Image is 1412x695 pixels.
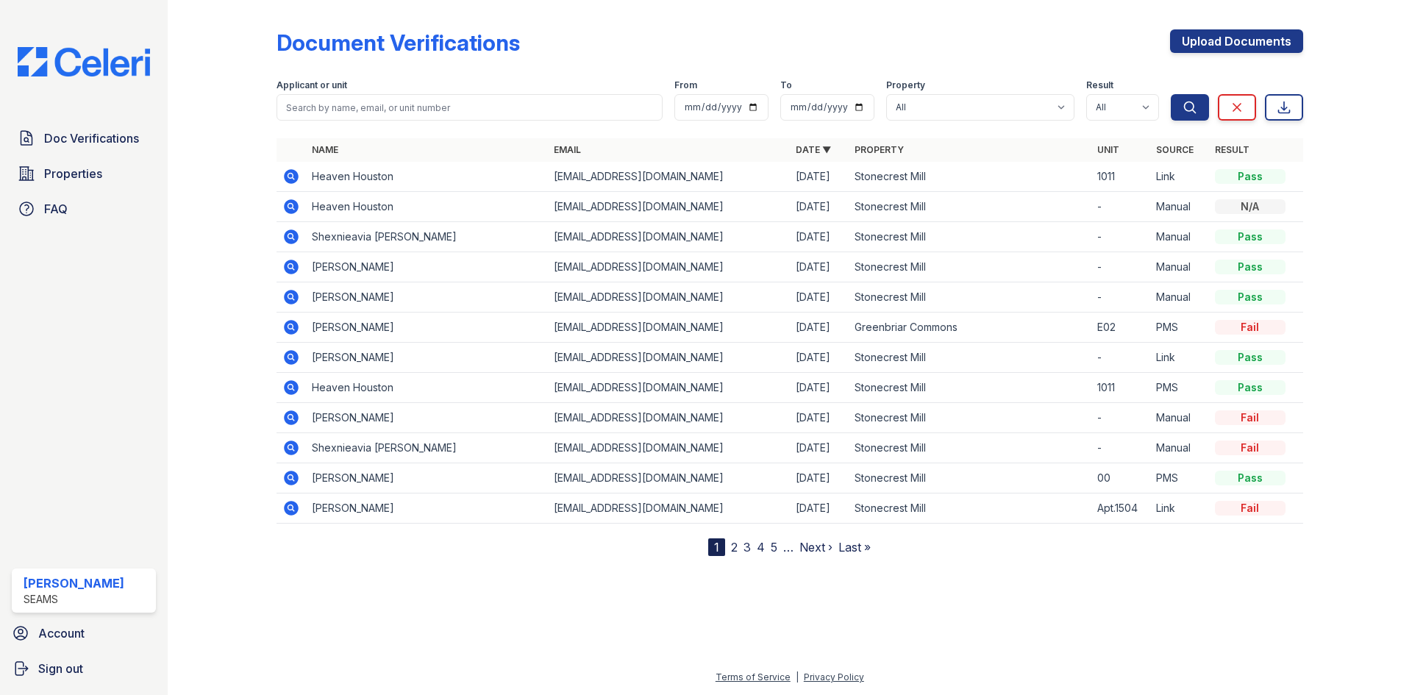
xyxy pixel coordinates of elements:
[1215,471,1286,485] div: Pass
[849,463,1091,493] td: Stonecrest Mill
[6,47,162,76] img: CE_Logo_Blue-a8612792a0a2168367f1c8372b55b34899dd931a85d93a1a3d3e32e68fde9ad4.png
[790,433,849,463] td: [DATE]
[1150,493,1209,524] td: Link
[6,654,162,683] a: Sign out
[306,282,548,313] td: [PERSON_NAME]
[849,343,1091,373] td: Stonecrest Mill
[1091,433,1150,463] td: -
[6,619,162,648] a: Account
[1215,260,1286,274] div: Pass
[1170,29,1303,53] a: Upload Documents
[277,94,663,121] input: Search by name, email, or unit number
[277,79,347,91] label: Applicant or unit
[44,200,68,218] span: FAQ
[1091,222,1150,252] td: -
[780,79,792,91] label: To
[1150,192,1209,222] td: Manual
[548,282,790,313] td: [EMAIL_ADDRESS][DOMAIN_NAME]
[312,144,338,155] a: Name
[796,144,831,155] a: Date ▼
[548,463,790,493] td: [EMAIL_ADDRESS][DOMAIN_NAME]
[849,373,1091,403] td: Stonecrest Mill
[849,252,1091,282] td: Stonecrest Mill
[1215,199,1286,214] div: N/A
[849,192,1091,222] td: Stonecrest Mill
[306,313,548,343] td: [PERSON_NAME]
[306,222,548,252] td: Shexnieavia [PERSON_NAME]
[548,493,790,524] td: [EMAIL_ADDRESS][DOMAIN_NAME]
[849,313,1091,343] td: Greenbriar Commons
[306,433,548,463] td: Shexnieavia [PERSON_NAME]
[804,671,864,682] a: Privacy Policy
[38,624,85,642] span: Account
[1091,192,1150,222] td: -
[1215,320,1286,335] div: Fail
[306,403,548,433] td: [PERSON_NAME]
[744,540,751,555] a: 3
[24,574,124,592] div: [PERSON_NAME]
[306,463,548,493] td: [PERSON_NAME]
[1150,313,1209,343] td: PMS
[44,165,102,182] span: Properties
[548,373,790,403] td: [EMAIL_ADDRESS][DOMAIN_NAME]
[783,538,794,556] span: …
[790,373,849,403] td: [DATE]
[1215,144,1249,155] a: Result
[1215,169,1286,184] div: Pass
[799,540,832,555] a: Next ›
[306,162,548,192] td: Heaven Houston
[1215,290,1286,304] div: Pass
[708,538,725,556] div: 1
[790,463,849,493] td: [DATE]
[790,493,849,524] td: [DATE]
[548,192,790,222] td: [EMAIL_ADDRESS][DOMAIN_NAME]
[849,222,1091,252] td: Stonecrest Mill
[796,671,799,682] div: |
[548,222,790,252] td: [EMAIL_ADDRESS][DOMAIN_NAME]
[306,252,548,282] td: [PERSON_NAME]
[306,192,548,222] td: Heaven Houston
[38,660,83,677] span: Sign out
[790,192,849,222] td: [DATE]
[306,373,548,403] td: Heaven Houston
[790,313,849,343] td: [DATE]
[1215,410,1286,425] div: Fail
[24,592,124,607] div: SEAMS
[1150,433,1209,463] td: Manual
[855,144,904,155] a: Property
[731,540,738,555] a: 2
[1215,380,1286,395] div: Pass
[849,162,1091,192] td: Stonecrest Mill
[886,79,925,91] label: Property
[12,159,156,188] a: Properties
[1215,441,1286,455] div: Fail
[849,493,1091,524] td: Stonecrest Mill
[12,124,156,153] a: Doc Verifications
[1215,501,1286,516] div: Fail
[548,343,790,373] td: [EMAIL_ADDRESS][DOMAIN_NAME]
[548,403,790,433] td: [EMAIL_ADDRESS][DOMAIN_NAME]
[1091,343,1150,373] td: -
[849,403,1091,433] td: Stonecrest Mill
[1091,282,1150,313] td: -
[44,129,139,147] span: Doc Verifications
[771,540,777,555] a: 5
[790,222,849,252] td: [DATE]
[757,540,765,555] a: 4
[1091,493,1150,524] td: Apt.1504
[1097,144,1119,155] a: Unit
[1150,222,1209,252] td: Manual
[1150,282,1209,313] td: Manual
[790,252,849,282] td: [DATE]
[554,144,581,155] a: Email
[1150,343,1209,373] td: Link
[548,433,790,463] td: [EMAIL_ADDRESS][DOMAIN_NAME]
[716,671,791,682] a: Terms of Service
[1091,463,1150,493] td: 00
[548,162,790,192] td: [EMAIL_ADDRESS][DOMAIN_NAME]
[1150,403,1209,433] td: Manual
[1150,373,1209,403] td: PMS
[1091,373,1150,403] td: 1011
[1091,403,1150,433] td: -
